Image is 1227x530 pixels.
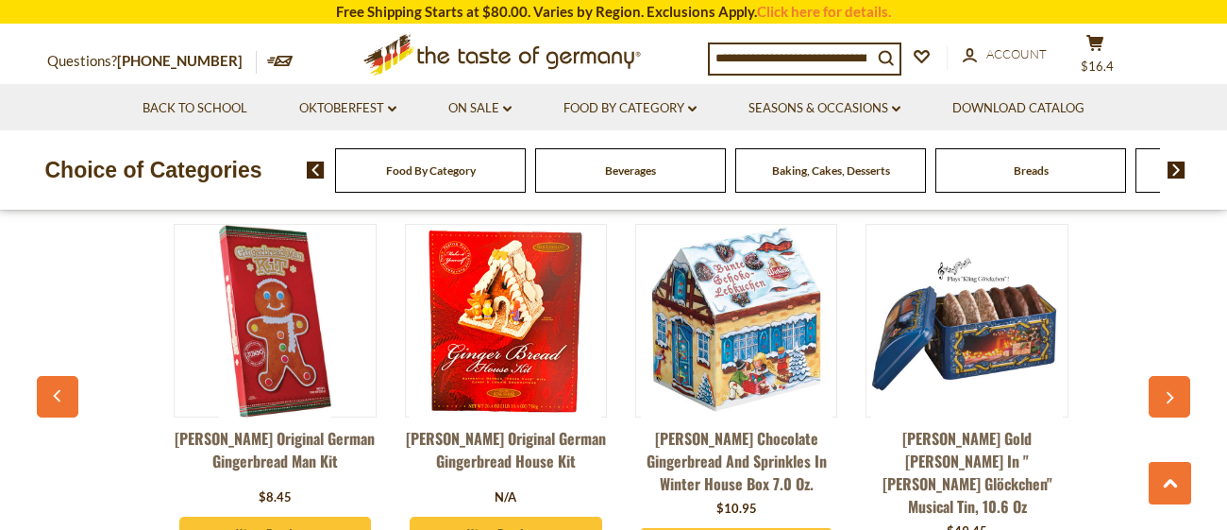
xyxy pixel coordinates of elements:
span: Account [986,46,1047,61]
img: Wicklein Gold Elisen Lebkuchen in [871,225,1063,417]
a: [PHONE_NUMBER] [117,52,243,69]
a: Back to School [143,98,247,119]
a: Seasons & Occasions [748,98,900,119]
a: Food By Category [386,163,476,178]
p: Questions? [47,49,257,74]
img: previous arrow [307,162,325,179]
a: Oktoberfest [299,98,396,119]
a: Account [963,44,1047,65]
div: $10.95 [716,500,757,519]
a: [PERSON_NAME] Gold [PERSON_NAME] in "[PERSON_NAME] Glöckchen" Musical Tin, 10.6 oz [866,427,1067,518]
div: N/A [495,488,516,507]
a: Breads [1014,163,1049,178]
a: [PERSON_NAME] Chocolate Gingerbread and Sprinkles in Winter House Box 7.0 oz. [635,427,837,495]
img: Pertzborn Original German Gingerbread Man Kit [219,225,331,417]
a: Baking, Cakes, Desserts [772,163,890,178]
img: Pertzborn Original German Gingerbread House Kit [410,225,601,417]
a: On Sale [448,98,512,119]
a: Click here for details. [757,3,891,20]
button: $16.4 [1067,34,1123,81]
img: next arrow [1168,162,1185,179]
a: Download Catalog [952,98,1084,119]
div: $8.45 [259,488,292,507]
a: [PERSON_NAME] Original German Gingerbread House Kit [405,427,607,484]
a: Beverages [605,163,656,178]
span: $16.4 [1081,59,1114,74]
img: Wicklein Chocolate Gingerbread and Sprinkles in Winter House Box 7.0 oz. [641,225,832,417]
a: [PERSON_NAME] Original German Gingerbread Man Kit [174,427,376,484]
a: Food By Category [563,98,697,119]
